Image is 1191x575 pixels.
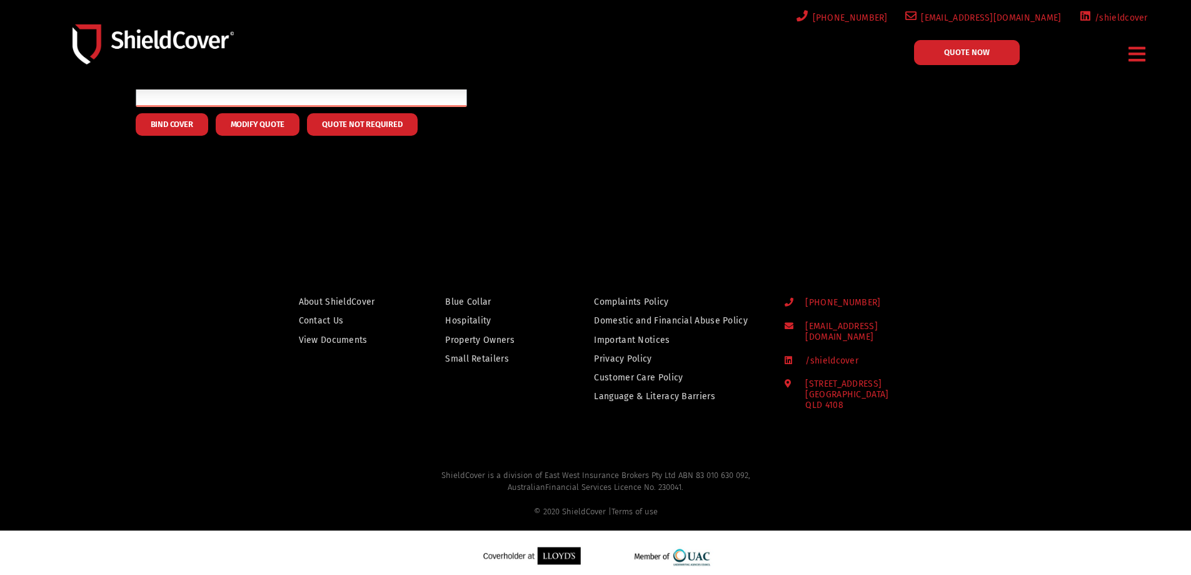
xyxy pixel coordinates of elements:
[136,113,208,136] button: Bind Cover
[22,469,1169,518] h2: ShieldCover is a division of East West Insurance Brokers Pty Ltd ABN 83 010 630 092,
[785,356,938,367] a: /shieldcover
[785,298,938,308] a: [PHONE_NUMBER]
[594,294,668,310] span: Complaints Policy
[445,351,509,367] span: Small Retailers
[594,332,760,348] a: Important Notices
[1090,10,1148,26] span: /shieldcover
[151,123,193,126] span: Bind Cover
[545,482,683,492] span: Financial Services Licence No. 230041.
[22,481,1169,518] div: Australian
[808,10,888,26] span: [PHONE_NUMBER]
[1077,10,1148,26] a: /shieldcover
[917,10,1061,26] span: [EMAIL_ADDRESS][DOMAIN_NAME]
[299,294,392,310] a: About ShieldCover
[795,298,880,308] span: [PHONE_NUMBER]
[231,123,285,126] span: Modify Quote
[594,370,760,385] a: Customer Care Policy
[1124,39,1151,69] div: Menu Toggle
[322,123,402,126] span: Quote Not Required
[594,332,670,348] span: Important Notices
[805,390,888,411] div: [GEOGRAPHIC_DATA]
[795,322,937,343] span: [EMAIL_ADDRESS][DOMAIN_NAME]
[594,389,715,404] span: Language & Literacy Barriers
[216,113,300,136] button: Modify Quote
[445,294,491,310] span: Blue Collar
[794,10,888,26] a: [PHONE_NUMBER]
[594,351,760,367] a: Privacy Policy
[795,356,858,367] span: /shieldcover
[795,379,888,410] span: [STREET_ADDRESS]
[307,113,417,136] button: Quote Not Required
[594,294,760,310] a: Complaints Policy
[445,332,540,348] a: Property Owners
[445,294,540,310] a: Blue Collar
[594,351,651,367] span: Privacy Policy
[594,313,748,328] span: Domestic and Financial Abuse Policy
[944,48,990,56] span: QUOTE NOW
[299,313,344,328] span: Contact Us
[299,294,375,310] span: About ShieldCover
[445,313,491,328] span: Hospitality
[299,332,368,348] span: View Documents
[914,40,1020,65] a: QUOTE NOW
[785,322,938,343] a: [EMAIL_ADDRESS][DOMAIN_NAME]
[299,313,392,328] a: Contact Us
[611,507,658,516] a: Terms of use
[594,370,683,385] span: Customer Care Policy
[594,313,760,328] a: Domestic and Financial Abuse Policy
[805,400,888,411] div: QLD 4108
[445,332,515,348] span: Property Owners
[299,332,392,348] a: View Documents
[594,389,760,404] a: Language & Literacy Barriers
[445,351,540,367] a: Small Retailers
[903,10,1062,26] a: [EMAIL_ADDRESS][DOMAIN_NAME]
[445,313,540,328] a: Hospitality
[22,506,1169,518] div: © 2020 ShieldCover |
[73,24,234,64] img: Shield-Cover-Underwriting-Australia-logo-full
